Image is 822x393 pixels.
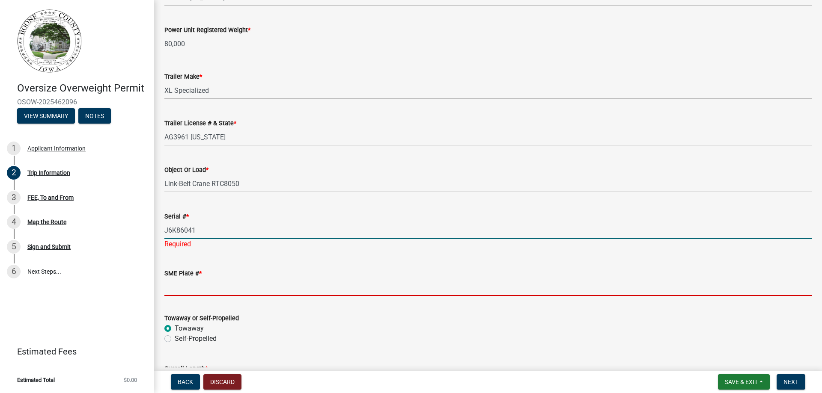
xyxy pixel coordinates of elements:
button: Notes [78,108,111,124]
div: Trip Information [27,170,70,176]
button: Next [777,374,805,390]
div: 6 [7,265,21,278]
div: FEE, To and From [27,195,74,201]
button: Discard [203,374,241,390]
div: 3 [7,191,21,204]
div: Map the Route [27,219,66,225]
div: Required [164,239,812,249]
img: Boone County, Iowa [17,9,82,73]
div: 5 [7,240,21,254]
div: 4 [7,215,21,229]
span: $0.00 [124,377,137,383]
a: Estimated Fees [7,343,140,360]
label: Object Or Load [164,167,208,173]
label: Trailer Make [164,74,202,80]
label: Power Unit Registered Weight [164,27,250,33]
wm-modal-confirm: Notes [78,113,111,120]
button: Save & Exit [718,374,770,390]
div: 1 [7,142,21,155]
label: Overall Length [164,366,208,372]
label: Self-Propelled [175,334,217,344]
label: SME Plate # [164,271,202,277]
span: Back [178,378,193,385]
span: Estimated Total [17,377,55,383]
div: Applicant Information [27,145,86,151]
div: 2 [7,166,21,180]
span: OSOW-2025462096 [17,98,137,106]
button: View Summary [17,108,75,124]
span: Save & Exit [725,378,758,385]
h4: Oversize Overweight Permit [17,82,147,95]
div: Sign and Submit [27,244,71,250]
label: Trailer License # & State [164,121,236,127]
label: Towaway [175,323,204,334]
label: Serial # [164,214,189,220]
label: Towaway or Self-Propelled [164,316,239,322]
span: Next [783,378,798,385]
wm-modal-confirm: Summary [17,113,75,120]
button: Back [171,374,200,390]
